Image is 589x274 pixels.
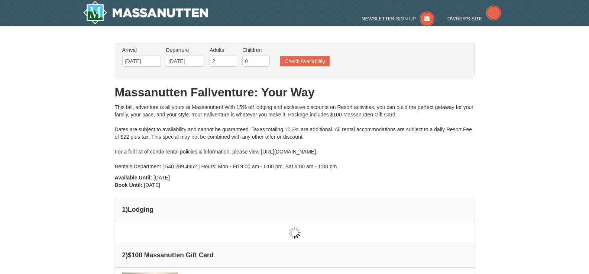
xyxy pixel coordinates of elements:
a: Newsletter Sign Up [362,16,434,22]
strong: Available Until: [115,175,152,181]
h4: 2 $100 Massanutten Gift Card [122,251,467,259]
strong: Book Until: [115,182,143,188]
h4: 1 Lodging [122,206,467,213]
a: Massanutten Resort [83,1,208,24]
span: [DATE] [144,182,160,188]
label: Adults [210,46,237,54]
span: ) [126,206,128,213]
label: Arrival [122,46,161,54]
label: Departure [166,46,204,54]
h1: Massanutten Fallventure: Your Way [115,85,475,100]
span: ) [126,251,128,259]
span: [DATE] [153,175,170,181]
div: This fall, adventure is all yours at Massanutten! With 15% off lodging and exclusive discounts on... [115,103,475,170]
span: Newsletter Sign Up [362,16,416,22]
img: Massanutten Resort Logo [83,1,208,24]
label: Children [242,46,270,54]
span: Owner's Site [447,16,482,22]
img: wait gif [289,227,301,239]
button: Check Availability [280,56,330,66]
a: Owner's Site [447,16,501,22]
